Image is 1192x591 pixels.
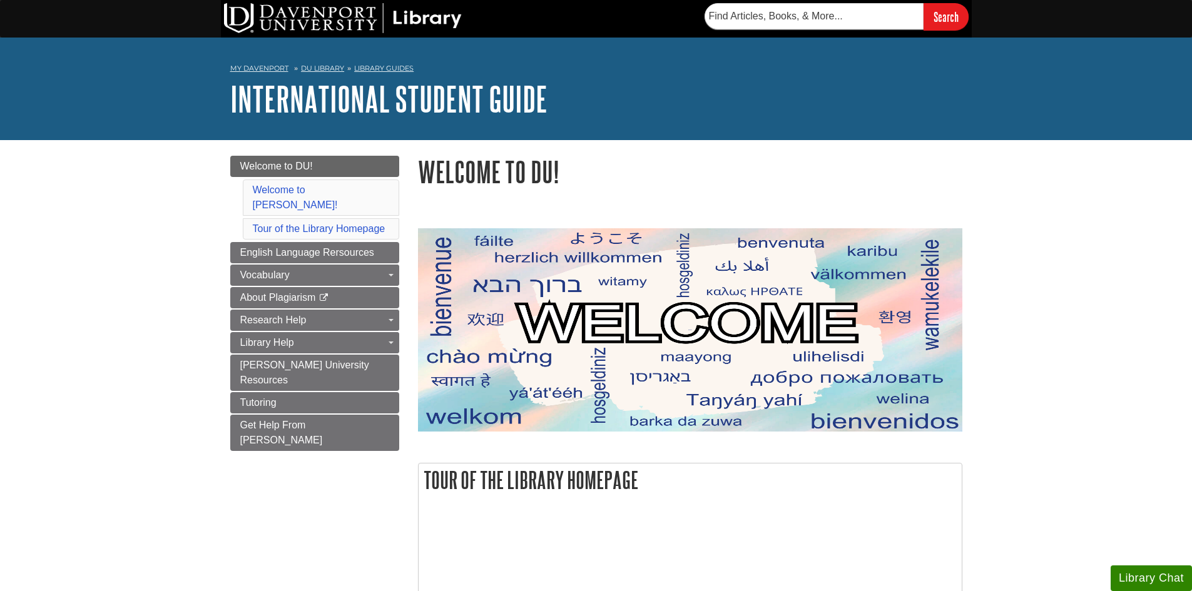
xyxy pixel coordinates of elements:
div: Guide Page Menu [230,156,399,451]
a: Tour of the Library Homepage [253,223,385,234]
i: This link opens in a new window [318,294,329,302]
button: Library Chat [1111,565,1192,591]
img: Welcome [418,228,962,432]
a: Welcome to DU! [230,156,399,177]
span: Vocabulary [240,270,290,280]
a: Library Help [230,332,399,353]
span: Welcome to DU! [240,161,313,171]
a: DU Library [301,64,344,73]
span: [PERSON_NAME] University Resources [240,360,369,385]
a: English Language Rersources [230,242,399,263]
span: About Plagiarism [240,292,316,303]
input: Search [924,3,969,30]
a: Library Guides [354,64,414,73]
a: Get Help From [PERSON_NAME] [230,415,399,451]
input: Find Articles, Books, & More... [705,3,924,29]
a: [PERSON_NAME] University Resources [230,355,399,391]
a: Research Help [230,310,399,331]
a: International Student Guide [230,79,548,118]
span: Research Help [240,315,307,325]
a: My Davenport [230,63,288,74]
h2: Tour of the Library Homepage [419,463,962,497]
a: Vocabulary [230,265,399,286]
span: Tutoring [240,397,277,408]
a: Welcome to [PERSON_NAME]! [253,184,338,210]
span: Get Help From [PERSON_NAME] [240,420,323,445]
nav: breadcrumb [230,60,962,80]
span: Library Help [240,337,294,348]
a: About Plagiarism [230,287,399,308]
img: DU Library [224,3,462,33]
form: Searches DU Library's articles, books, and more [705,3,969,30]
h1: Welcome to DU! [418,156,962,188]
span: English Language Rersources [240,247,374,258]
a: Tutoring [230,392,399,413]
